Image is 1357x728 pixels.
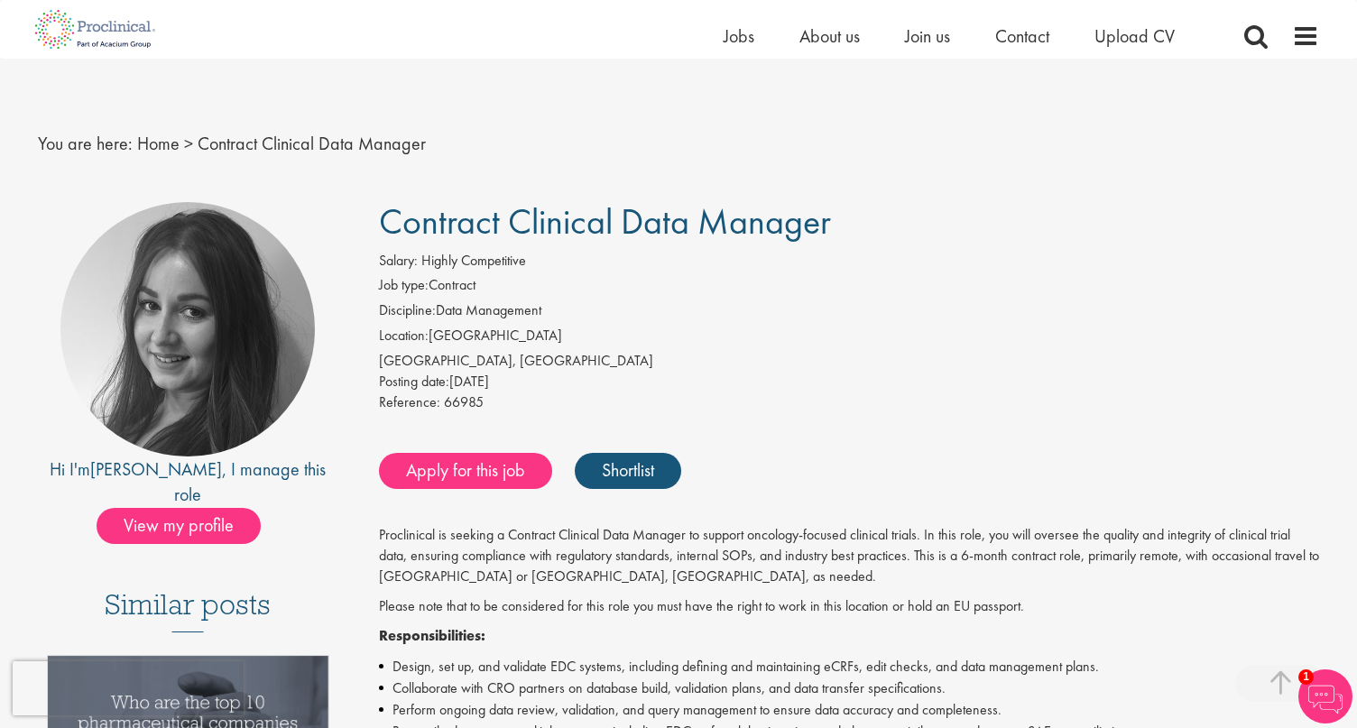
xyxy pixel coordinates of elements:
a: About us [799,24,860,48]
li: Contract [379,275,1320,300]
p: Please note that to be considered for this role you must have the right to work in this location ... [379,596,1320,617]
span: You are here: [38,132,133,155]
a: [PERSON_NAME] [90,457,222,481]
label: Location: [379,326,429,346]
a: Contact [995,24,1049,48]
a: Join us [905,24,950,48]
span: Highly Competitive [421,251,526,270]
img: Chatbot [1298,669,1352,723]
p: Proclinical is seeking a Contract Clinical Data Manager to support oncology-focused clinical tria... [379,525,1320,587]
label: Discipline: [379,300,436,321]
strong: Responsibilities: [379,626,485,645]
span: 66985 [444,392,484,411]
li: Design, set up, and validate EDC systems, including defining and maintaining eCRFs, edit checks, ... [379,656,1320,677]
a: breadcrumb link [137,132,180,155]
img: imeage of recruiter Heidi Hennigan [60,202,315,456]
li: Data Management [379,300,1320,326]
div: [GEOGRAPHIC_DATA], [GEOGRAPHIC_DATA] [379,351,1320,372]
a: Apply for this job [379,453,552,489]
h3: Similar posts [105,589,271,632]
span: Posting date: [379,372,449,391]
span: > [184,132,193,155]
div: Hi I'm , I manage this role [38,456,338,508]
li: [GEOGRAPHIC_DATA] [379,326,1320,351]
a: Jobs [724,24,754,48]
span: Contract Clinical Data Manager [379,198,831,244]
label: Salary: [379,251,418,272]
a: View my profile [97,511,279,535]
span: Contract Clinical Data Manager [198,132,426,155]
label: Reference: [379,392,440,413]
li: Perform ongoing data review, validation, and query management to ensure data accuracy and complet... [379,699,1320,721]
span: View my profile [97,508,261,544]
li: Collaborate with CRO partners on database build, validation plans, and data transfer specifications. [379,677,1320,699]
iframe: reCAPTCHA [13,661,244,715]
label: Job type: [379,275,429,296]
a: Upload CV [1094,24,1175,48]
span: 1 [1298,669,1314,685]
a: Shortlist [575,453,681,489]
div: [DATE] [379,372,1320,392]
